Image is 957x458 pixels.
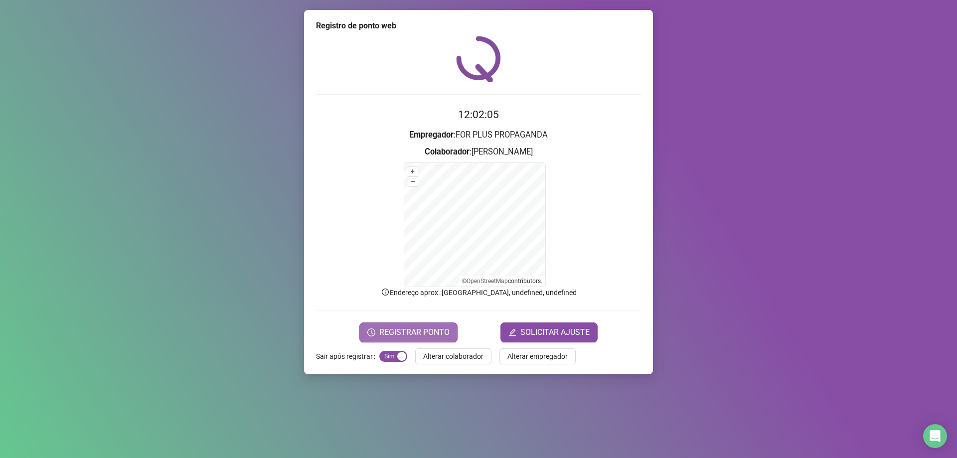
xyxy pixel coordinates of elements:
div: Open Intercom Messenger [923,424,947,448]
label: Sair após registrar [316,348,379,364]
div: Registro de ponto web [316,20,641,32]
li: © contributors. [462,278,542,285]
span: edit [508,328,516,336]
p: Endereço aprox. : [GEOGRAPHIC_DATA], undefined, undefined [316,287,641,298]
button: + [408,167,418,176]
button: REGISTRAR PONTO [359,322,458,342]
h3: : FOR PLUS PROPAGANDA [316,129,641,142]
img: QRPoint [456,36,501,82]
button: Alterar colaborador [415,348,491,364]
span: Alterar colaborador [423,351,483,362]
button: – [408,177,418,186]
strong: Colaborador [425,147,470,156]
time: 12:02:05 [458,109,499,121]
span: SOLICITAR AJUSTE [520,326,590,338]
button: editSOLICITAR AJUSTE [500,322,598,342]
strong: Empregador [409,130,454,140]
span: clock-circle [367,328,375,336]
span: Alterar empregador [507,351,568,362]
h3: : [PERSON_NAME] [316,146,641,158]
span: info-circle [381,288,390,297]
a: OpenStreetMap [467,278,508,285]
span: REGISTRAR PONTO [379,326,450,338]
button: Alterar empregador [499,348,576,364]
